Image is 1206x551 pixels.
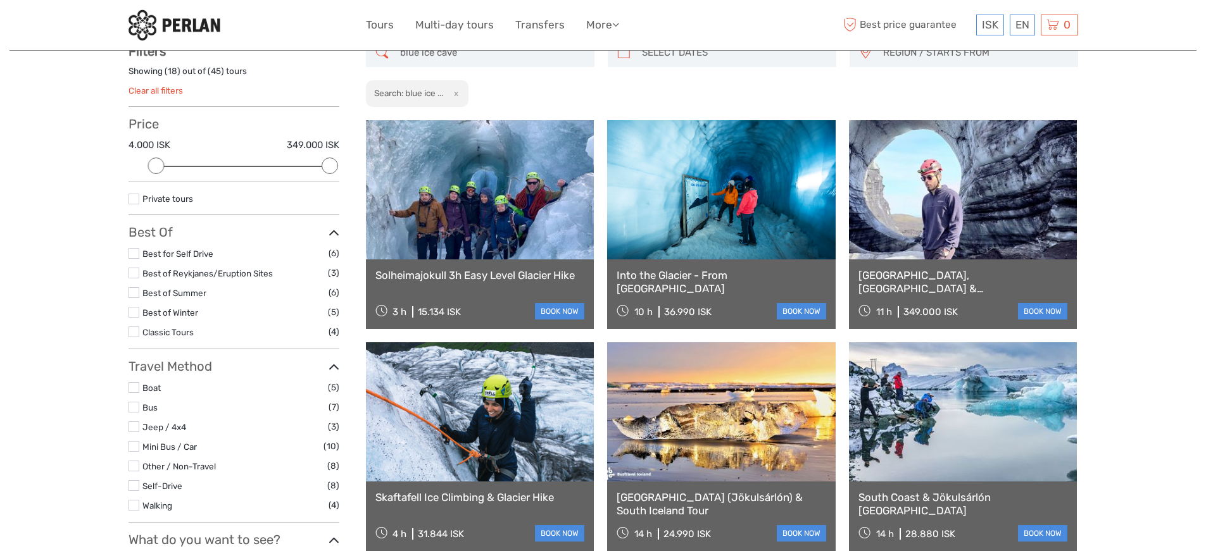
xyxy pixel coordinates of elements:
span: Best price guarantee [841,15,973,35]
div: 36.990 ISK [664,306,712,318]
span: (6) [329,246,339,261]
button: x [445,87,462,100]
label: 45 [211,65,221,77]
a: [GEOGRAPHIC_DATA], [GEOGRAPHIC_DATA] & [GEOGRAPHIC_DATA] Private [858,269,1068,295]
a: South Coast & Jökulsárlón [GEOGRAPHIC_DATA] [858,491,1068,517]
span: 14 h [634,528,652,540]
a: Boat [142,383,161,393]
span: (3) [328,266,339,280]
a: Solheimajokull 3h Easy Level Glacier Hike [375,269,585,282]
a: Skaftafell Ice Climbing & Glacier Hike [375,491,585,504]
span: (10) [323,439,339,454]
input: SELECT DATES [637,42,830,64]
a: book now [1018,303,1067,319]
span: 11 h [876,306,892,318]
h3: Travel Method [129,359,339,374]
a: book now [535,303,584,319]
a: Into the Glacier - From [GEOGRAPHIC_DATA] [617,269,826,295]
span: (7) [329,400,339,414]
a: Transfers [515,16,565,34]
a: Private tours [142,194,193,204]
h3: Price [129,116,339,132]
a: Other / Non-Travel [142,461,216,471]
span: 14 h [876,528,894,540]
span: (8) [327,459,339,473]
span: (3) [328,419,339,434]
a: Jeep / 4x4 [142,422,186,432]
a: book now [777,303,826,319]
a: Clear all filters [129,85,183,96]
span: (4) [329,498,339,512]
div: 15.134 ISK [418,306,461,318]
label: 349.000 ISK [287,139,339,152]
a: [GEOGRAPHIC_DATA] (Jökulsárlón) & South Iceland Tour [617,491,826,517]
label: 18 [168,65,177,77]
div: 28.880 ISK [905,528,955,540]
a: Best of Winter [142,307,198,318]
a: Best of Summer [142,288,206,298]
a: Mini Bus / Car [142,442,197,452]
a: Self-Drive [142,481,182,491]
label: 4.000 ISK [129,139,170,152]
p: We're away right now. Please check back later! [18,22,143,32]
button: Open LiveChat chat widget [146,20,161,35]
a: Walking [142,500,172,511]
div: EN [1010,15,1035,35]
a: Tours [366,16,394,34]
h3: Best Of [129,225,339,240]
a: Best for Self Drive [142,249,213,259]
span: (8) [327,478,339,493]
a: book now [1018,525,1067,542]
span: 3 h [393,306,406,318]
span: (6) [329,285,339,300]
span: (4) [329,325,339,339]
div: 349.000 ISK [903,306,958,318]
span: 0 [1062,18,1072,31]
h3: What do you want to see? [129,532,339,547]
strong: Filters [129,44,166,59]
span: (5) [328,305,339,319]
h2: Search: blue ice ... [374,88,443,98]
div: 24.990 ISK [663,528,711,540]
span: 4 h [393,528,406,540]
span: (5) [328,380,339,395]
span: 10 h [634,306,653,318]
a: Multi-day tours [415,16,494,34]
a: book now [535,525,584,542]
div: 31.844 ISK [418,528,464,540]
input: SEARCH [395,42,588,64]
span: ISK [982,18,998,31]
a: More [586,16,619,34]
button: REGION / STARTS FROM [877,42,1072,63]
img: 288-6a22670a-0f57-43d8-a107-52fbc9b92f2c_logo_small.jpg [129,9,220,40]
div: Showing ( ) out of ( ) tours [129,65,339,85]
a: Best of Reykjanes/Eruption Sites [142,268,273,278]
a: Classic Tours [142,327,194,337]
a: book now [777,525,826,542]
a: Bus [142,402,158,412]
